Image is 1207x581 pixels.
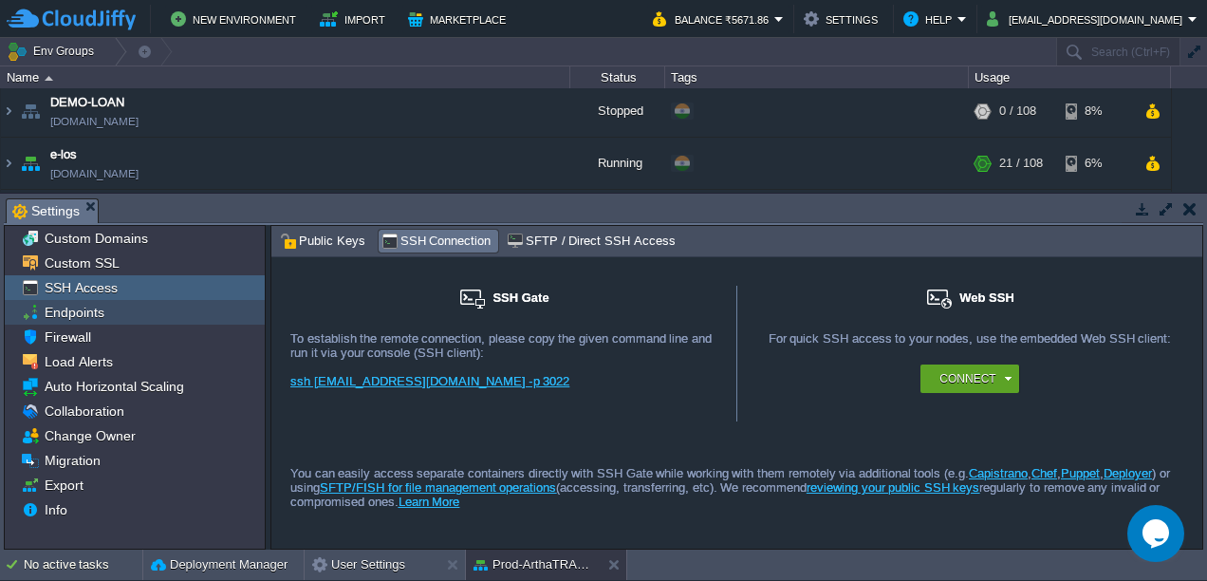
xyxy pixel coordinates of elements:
[41,452,103,469] a: Migration
[41,501,70,518] a: Info
[41,328,94,346] a: Firewall
[653,8,774,30] button: Balance ₹5671.86
[756,331,1183,365] div: For quick SSH access to your nodes, use the embedded Web SSH client:
[570,190,665,241] div: Stopped
[408,8,511,30] button: Marketplace
[50,164,139,183] a: [DOMAIN_NAME]
[1066,138,1127,189] div: 6%
[41,279,121,296] a: SSH Access
[50,112,139,131] a: [DOMAIN_NAME]
[1066,85,1127,137] div: 8%
[571,66,664,88] div: Status
[17,138,44,189] img: AMDAwAAAACH5BAEAAAAALAAAAAABAAEAAAICRAEAOw==
[381,231,492,252] span: SSH Connection
[41,427,139,444] a: Change Owner
[492,290,548,305] span: SSH Gate
[171,8,302,30] button: New Environment
[290,374,569,388] a: ssh [EMAIL_ADDRESS][DOMAIN_NAME] -p 3022
[959,290,1014,305] span: Web SSH
[999,85,1036,137] div: 0 / 108
[570,85,665,137] div: Stopped
[41,230,151,247] a: Custom Domains
[2,66,569,88] div: Name
[320,8,391,30] button: Import
[1104,466,1152,480] a: Deployer
[1,190,16,241] img: AMDAwAAAACH5BAEAAAAALAAAAAABAAEAAAICRAEAOw==
[999,190,1030,241] div: 0 / 64
[1031,466,1057,480] a: Chef
[50,93,124,112] a: DEMO-LOAN
[41,304,107,321] a: Endpoints
[50,145,77,164] a: e-los
[41,353,116,370] a: Load Alerts
[507,231,675,252] span: SFTP / Direct SSH Access
[807,480,979,495] a: reviewing your public SSH keys
[987,8,1188,30] button: [EMAIL_ADDRESS][DOMAIN_NAME]
[903,8,957,30] button: Help
[24,550,142,580] div: No active tasks
[41,378,187,395] a: Auto Horizontal Scaling
[399,495,460,509] a: Learn More
[1127,505,1188,562] iframe: chat widget
[474,555,593,574] button: Prod-ArthaTRACK
[1061,466,1100,480] a: Puppet
[570,138,665,189] div: Running
[280,231,365,252] span: Public Keys
[41,403,127,420] a: Collaboration
[999,138,1043,189] div: 21 / 108
[12,199,80,223] span: Settings
[7,38,101,65] button: Env Groups
[1066,190,1127,241] div: 18%
[320,480,556,495] a: SFTP/FISH for file management operations
[17,190,44,241] img: AMDAwAAAACH5BAEAAAAALAAAAAABAAEAAAICRAEAOw==
[804,8,883,30] button: Settings
[7,8,136,31] img: CloudJiffy
[271,423,1202,515] div: You can easily access separate containers directly with SSH Gate while working with them remotely...
[666,66,968,88] div: Tags
[41,477,86,494] a: Export
[151,555,288,574] button: Deployment Manager
[1,85,16,137] img: AMDAwAAAACH5BAEAAAAALAAAAAABAAEAAAICRAEAOw==
[41,254,122,272] a: Custom SSL
[17,85,44,137] img: AMDAwAAAACH5BAEAAAAALAAAAAABAAEAAAICRAEAOw==
[970,66,1170,88] div: Usage
[939,369,995,388] button: Connect
[312,555,405,574] button: User Settings
[969,466,1028,480] a: Capistrano
[1,138,16,189] img: AMDAwAAAACH5BAEAAAAALAAAAAABAAEAAAICRAEAOw==
[290,331,717,360] div: To establish the remote connection, please copy the given command line and run it via your consol...
[45,76,53,81] img: AMDAwAAAACH5BAEAAAAALAAAAAABAAEAAAICRAEAOw==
